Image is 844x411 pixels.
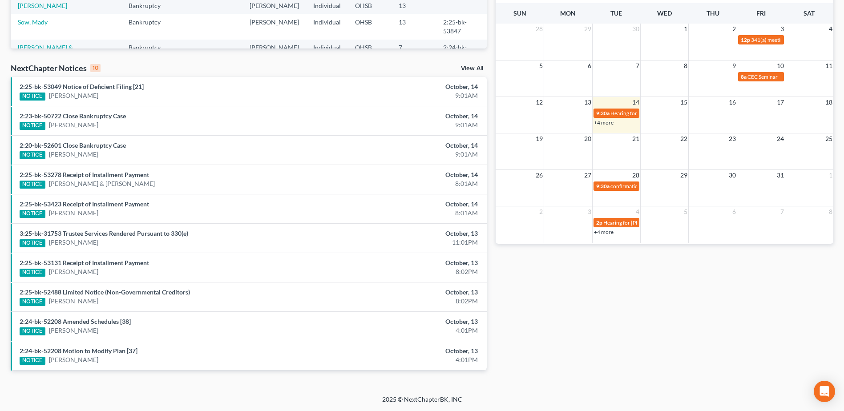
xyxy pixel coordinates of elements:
a: Sow, Mady [18,18,48,26]
span: 6 [587,60,592,71]
span: 341(a) meeting for [PERSON_NAME] [751,36,837,43]
span: 8a [741,73,747,80]
span: 2 [538,206,544,217]
span: 1 [828,170,833,181]
span: Hearing for [PERSON_NAME] [603,219,673,226]
span: 9:30a [596,183,610,189]
div: 9:01AM [331,150,478,159]
span: 10 [776,60,785,71]
span: 30 [728,170,737,181]
a: View All [461,65,483,72]
span: 23 [728,133,737,144]
a: [PERSON_NAME] [49,355,98,364]
div: 9:01AM [331,91,478,100]
a: +4 more [594,119,614,126]
span: Thu [707,9,719,17]
span: 28 [535,24,544,34]
a: [PERSON_NAME] [49,150,98,159]
a: 2:23-bk-50722 Close Bankruptcy Case [20,112,126,120]
a: 2:24-bk-52208 Amended Schedules [38] [20,318,131,325]
div: 2025 © NextChapterBK, INC [169,395,676,411]
div: October, 14 [331,82,478,91]
span: 4 [828,24,833,34]
span: 14 [631,97,640,108]
span: 13 [583,97,592,108]
td: Bankruptcy [121,40,177,65]
div: October, 13 [331,347,478,355]
span: 8 [683,60,688,71]
span: 8 [828,206,833,217]
span: Tue [610,9,622,17]
span: 28 [631,170,640,181]
a: [PERSON_NAME] [49,238,98,247]
div: NOTICE [20,239,45,247]
div: October, 14 [331,112,478,121]
a: 2:25-bk-53423 Receipt of Installment Payment [20,200,149,208]
span: 1 [683,24,688,34]
a: 2:25-bk-53278 Receipt of Installment Payment [20,171,149,178]
span: 3 [779,24,785,34]
div: NOTICE [20,93,45,101]
td: 2:24-bk-52065 [436,40,487,65]
a: 2:24-bk-52208 Motion to Modify Plan [37] [20,347,137,355]
div: 8:02PM [331,297,478,306]
span: 7 [779,206,785,217]
div: October, 14 [331,170,478,179]
div: Open Intercom Messenger [814,381,835,402]
a: [PERSON_NAME] [49,326,98,335]
span: 2p [596,219,602,226]
div: NOTICE [20,210,45,218]
a: [PERSON_NAME] [49,91,98,100]
span: 7 [635,60,640,71]
td: 2:25-bk-53847 [436,14,487,39]
span: Hearing for [PERSON_NAME] [610,110,680,117]
span: Fri [756,9,766,17]
span: Mon [560,9,576,17]
span: Sun [513,9,526,17]
div: NextChapter Notices [11,63,101,73]
span: Sat [804,9,815,17]
a: [PERSON_NAME] [49,121,98,129]
div: October, 13 [331,258,478,267]
a: 2:25-bk-53131 Receipt of Installment Payment [20,259,149,266]
div: October, 13 [331,229,478,238]
a: 3:25-bk-31753 Trustee Services Rendered Pursuant to 330(e) [20,230,188,237]
td: Individual [306,14,348,39]
span: 29 [583,24,592,34]
a: [PERSON_NAME] & [PERSON_NAME] [49,179,155,188]
span: 12p [741,36,750,43]
span: 17 [776,97,785,108]
a: [PERSON_NAME] [49,209,98,218]
div: NOTICE [20,269,45,277]
span: 25 [824,133,833,144]
span: 4 [635,206,640,217]
div: October, 13 [331,317,478,326]
td: [PERSON_NAME] [242,14,306,39]
div: NOTICE [20,298,45,306]
div: 4:01PM [331,326,478,335]
td: Individual [306,40,348,65]
td: 7 [392,40,436,65]
div: 8:01AM [331,179,478,188]
span: 30 [631,24,640,34]
div: 9:01AM [331,121,478,129]
div: NOTICE [20,357,45,365]
span: 9 [731,60,737,71]
td: OHSB [348,14,392,39]
a: +4 more [594,229,614,235]
span: 9:30a [596,110,610,117]
span: 20 [583,133,592,144]
a: 2:20-bk-52601 Close Bankruptcy Case [20,141,126,149]
a: 2:25-bk-52488 Limited Notice (Non-Governmental Creditors) [20,288,190,296]
div: NOTICE [20,122,45,130]
div: NOTICE [20,327,45,335]
span: 6 [731,206,737,217]
span: 5 [683,206,688,217]
span: 27 [583,170,592,181]
span: 29 [679,170,688,181]
a: [PERSON_NAME] [49,297,98,306]
a: [PERSON_NAME] [49,267,98,276]
span: 12 [535,97,544,108]
div: October, 13 [331,288,478,297]
span: 18 [824,97,833,108]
